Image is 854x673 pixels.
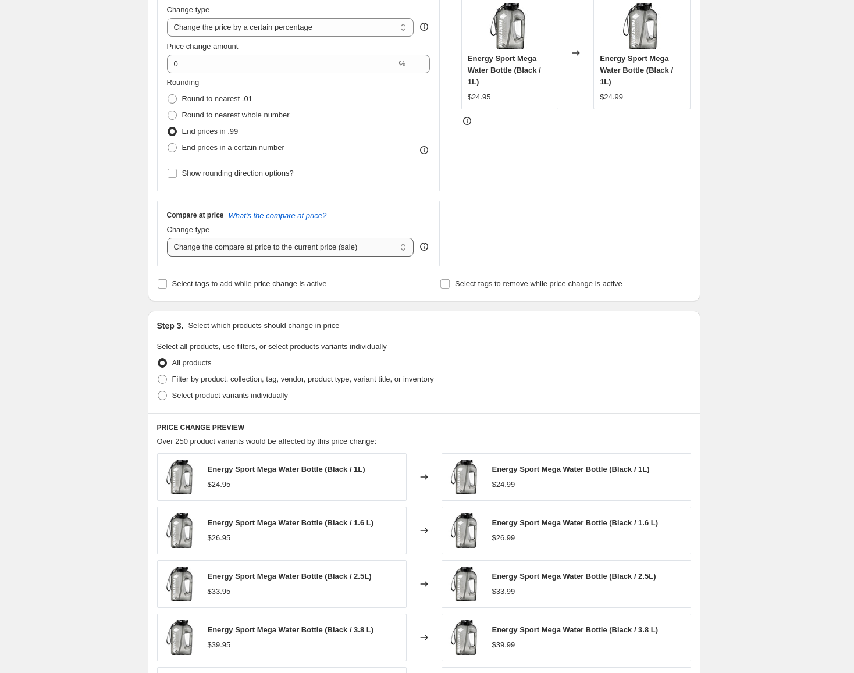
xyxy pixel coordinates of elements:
[418,21,430,33] div: help
[157,423,691,432] h6: PRICE CHANGE PREVIEW
[492,532,515,544] div: $26.99
[172,375,434,383] span: Filter by product, collection, tag, vendor, product type, variant title, or inventory
[167,42,239,51] span: Price change amount
[167,55,397,73] input: -15
[157,342,387,351] span: Select all products, use filters, or select products variants individually
[492,586,515,597] div: $33.99
[492,465,650,473] span: Energy Sport Mega Water Bottle (Black / 1L)
[600,54,673,86] span: Energy Sport Mega Water Bottle (Black / 1L)
[208,586,231,597] div: $33.95
[172,358,212,367] span: All products
[492,572,656,581] span: Energy Sport Mega Water Bottle (Black / 2.5L)
[182,169,294,177] span: Show rounding direction options?
[486,3,533,49] img: energy-sport-mega-vattenflaska-248556_3c5a2bc0-7dc8-40fa-844b-a84ab0571bbe-857793_80x.jpg
[182,143,284,152] span: End prices in a certain number
[172,279,327,288] span: Select tags to add while price change is active
[182,94,252,103] span: Round to nearest .01
[208,479,231,490] div: $24.95
[229,211,327,220] button: What's the compare at price?
[208,532,231,544] div: $26.95
[188,320,339,332] p: Select which products should change in price
[208,639,231,651] div: $39.95
[157,320,184,332] h2: Step 3.
[172,391,288,400] span: Select product variants individually
[163,513,198,548] img: energy-sport-mega-vattenflaska-248556_3c5a2bc0-7dc8-40fa-844b-a84ab0571bbe-857793_80x.jpg
[492,479,515,490] div: $24.99
[492,639,515,651] div: $39.99
[448,460,483,494] img: energy-sport-mega-vattenflaska-248556_3c5a2bc0-7dc8-40fa-844b-a84ab0571bbe-857793_80x.jpg
[455,279,622,288] span: Select tags to remove while price change is active
[600,91,623,103] div: $24.99
[208,625,374,634] span: Energy Sport Mega Water Bottle (Black / 3.8 L)
[167,78,200,87] span: Rounding
[208,518,374,527] span: Energy Sport Mega Water Bottle (Black / 1.6 L)
[398,59,405,68] span: %
[418,241,430,252] div: help
[468,54,541,86] span: Energy Sport Mega Water Bottle (Black / 1L)
[208,465,365,473] span: Energy Sport Mega Water Bottle (Black / 1L)
[167,5,210,14] span: Change type
[167,211,224,220] h3: Compare at price
[182,127,239,136] span: End prices in .99
[163,620,198,655] img: energy-sport-mega-vattenflaska-248556_3c5a2bc0-7dc8-40fa-844b-a84ab0571bbe-857793_80x.jpg
[448,620,483,655] img: energy-sport-mega-vattenflaska-248556_3c5a2bc0-7dc8-40fa-844b-a84ab0571bbe-857793_80x.jpg
[448,513,483,548] img: energy-sport-mega-vattenflaska-248556_3c5a2bc0-7dc8-40fa-844b-a84ab0571bbe-857793_80x.jpg
[182,111,290,119] span: Round to nearest whole number
[448,567,483,601] img: energy-sport-mega-vattenflaska-248556_3c5a2bc0-7dc8-40fa-844b-a84ab0571bbe-857793_80x.jpg
[163,567,198,601] img: energy-sport-mega-vattenflaska-248556_3c5a2bc0-7dc8-40fa-844b-a84ab0571bbe-857793_80x.jpg
[492,625,659,634] span: Energy Sport Mega Water Bottle (Black / 3.8 L)
[619,3,666,49] img: energy-sport-mega-vattenflaska-248556_3c5a2bc0-7dc8-40fa-844b-a84ab0571bbe-857793_80x.jpg
[468,91,491,103] div: $24.95
[157,437,377,446] span: Over 250 product variants would be affected by this price change:
[208,572,372,581] span: Energy Sport Mega Water Bottle (Black / 2.5L)
[492,518,659,527] span: Energy Sport Mega Water Bottle (Black / 1.6 L)
[163,460,198,494] img: energy-sport-mega-vattenflaska-248556_3c5a2bc0-7dc8-40fa-844b-a84ab0571bbe-857793_80x.jpg
[167,225,210,234] span: Change type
